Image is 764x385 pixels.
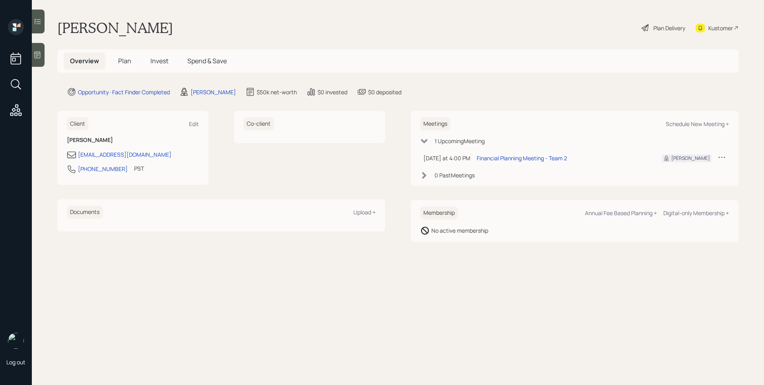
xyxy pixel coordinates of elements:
span: Spend & Save [187,56,227,65]
h1: [PERSON_NAME] [57,19,173,37]
div: Opportunity · Fact Finder Completed [78,88,170,96]
div: $0 deposited [368,88,401,96]
div: Schedule New Meeting + [666,120,729,128]
img: james-distasi-headshot.png [8,333,24,349]
div: Edit [189,120,199,128]
div: [DATE] at 4:00 PM [423,154,470,162]
span: Overview [70,56,99,65]
div: Kustomer [708,24,733,32]
h6: Client [67,117,88,130]
div: Annual Fee Based Planning + [585,209,657,217]
div: PST [134,164,144,173]
div: Plan Delivery [653,24,685,32]
div: Log out [6,358,25,366]
div: Digital-only Membership + [663,209,729,217]
div: $0 invested [318,88,347,96]
div: $50k net-worth [257,88,297,96]
span: Invest [150,56,168,65]
div: [PHONE_NUMBER] [78,165,128,173]
div: No active membership [431,226,488,235]
div: Financial Planning Meeting - Team 2 [477,154,567,162]
div: [EMAIL_ADDRESS][DOMAIN_NAME] [78,150,172,159]
div: [PERSON_NAME] [671,155,710,162]
h6: Membership [420,206,458,220]
h6: Co-client [244,117,274,130]
h6: Meetings [420,117,450,130]
div: 1 Upcoming Meeting [435,137,485,145]
div: [PERSON_NAME] [191,88,236,96]
h6: Documents [67,206,103,219]
h6: [PERSON_NAME] [67,137,199,144]
div: 0 Past Meeting s [435,171,475,179]
span: Plan [118,56,131,65]
div: Upload + [353,208,376,216]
